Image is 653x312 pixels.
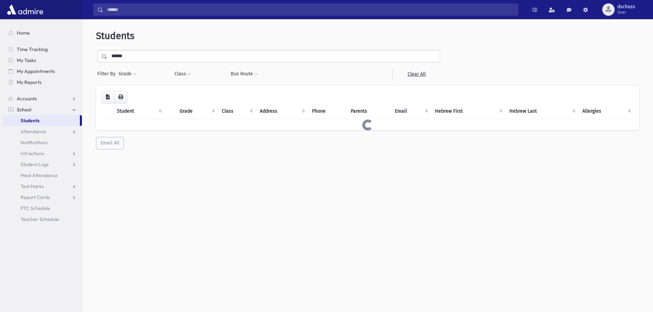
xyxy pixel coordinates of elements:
[3,27,82,38] a: Home
[21,216,59,222] span: Teacher Schedule
[21,194,50,200] span: Report Cards
[21,172,58,178] span: Meal Attendance
[21,183,44,189] span: Test Marks
[21,139,48,146] span: Notifications
[21,161,49,167] span: Student Logs
[21,150,44,157] span: Infractions
[3,115,80,126] a: Students
[3,181,82,192] a: Test Marks
[17,57,36,63] span: My Tasks
[5,3,45,16] img: AdmirePro
[617,4,635,10] span: dschuss
[114,91,128,103] button: Print
[3,214,82,225] a: Teacher Schedule
[3,159,82,170] a: Student Logs
[17,46,48,52] span: Time Tracking
[3,44,82,55] a: Time Tracking
[3,148,82,159] a: Infractions
[256,103,308,119] th: Address
[505,103,579,119] th: Hebrew Last
[103,3,518,16] input: Search
[21,205,50,211] span: PTC Schedule
[17,79,41,85] span: My Reports
[3,170,82,181] a: Meal Attendance
[176,103,217,119] th: Grade
[174,68,191,80] button: Class
[230,68,258,80] button: Bus Route
[218,103,256,119] th: Class
[17,30,30,36] span: Home
[308,103,347,119] th: Phone
[3,203,82,214] a: PTC Schedule
[431,103,505,119] th: Hebrew First
[17,96,37,102] span: Accounts
[3,192,82,203] a: Report Cards
[118,68,137,80] button: Grade
[3,77,82,88] a: My Reports
[101,91,114,103] button: CSV
[21,117,39,124] span: Students
[113,103,165,119] th: Student
[392,68,440,80] a: Clear All
[3,104,82,115] a: School
[617,10,635,15] span: User
[3,93,82,104] a: Accounts
[347,103,391,119] th: Parents
[3,126,82,137] a: Attendance
[391,103,431,119] th: Email
[17,107,31,113] span: School
[96,30,134,41] span: Students
[21,128,46,135] span: Attendance
[3,55,82,66] a: My Tasks
[96,137,124,149] button: Email All
[97,70,118,77] span: Filter By
[578,103,634,119] th: Allergies
[3,137,82,148] a: Notifications
[17,68,55,74] span: My Appointments
[3,66,82,77] a: My Appointments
